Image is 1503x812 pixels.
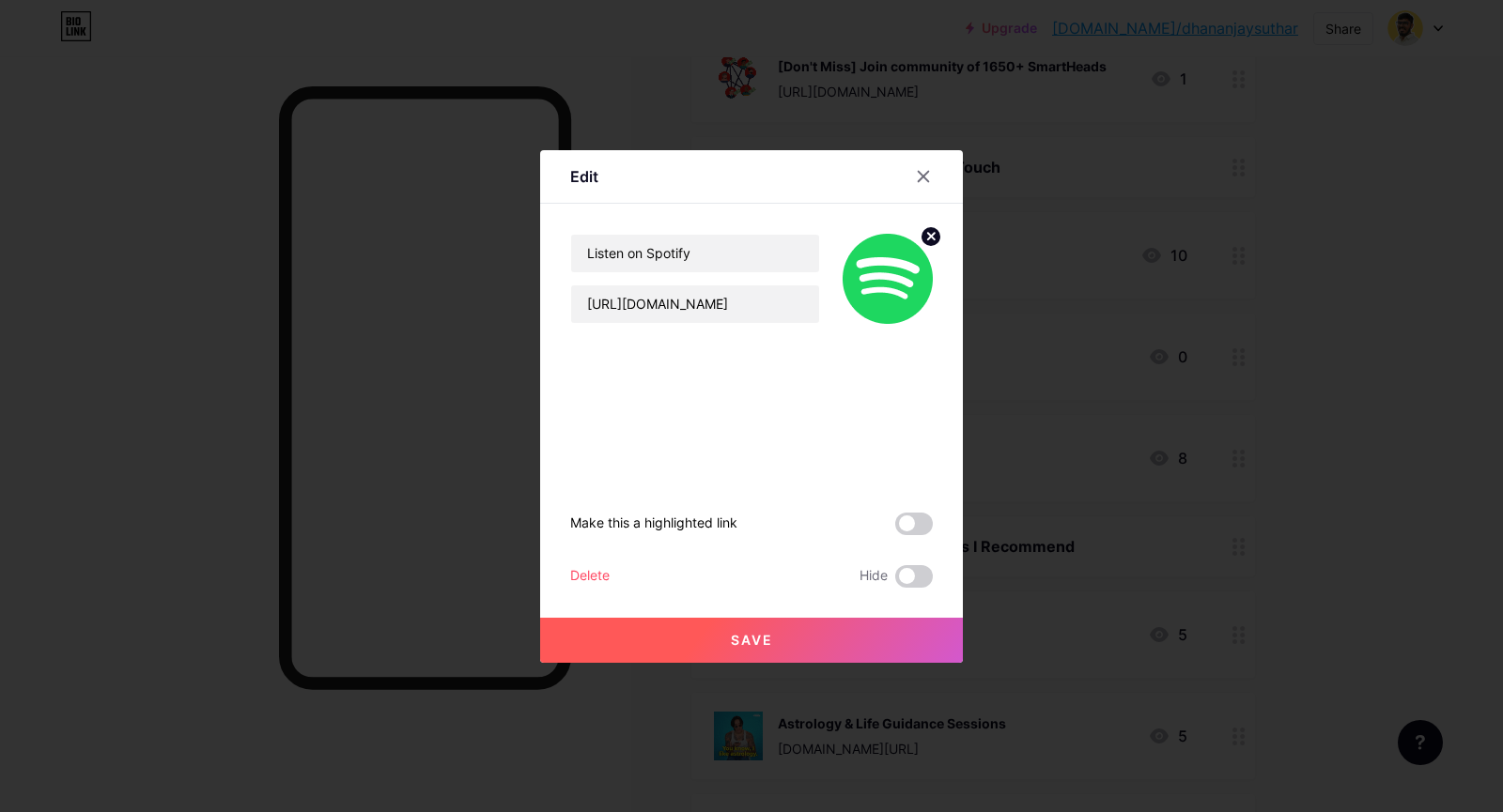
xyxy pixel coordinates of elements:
button: Save [540,618,963,663]
div: Edit [570,165,598,188]
img: link_thumbnail [843,234,933,324]
div: Make this a highlighted link [570,513,737,535]
input: URL [571,285,819,323]
input: Title [571,235,819,272]
div: Delete [570,565,610,588]
span: Hide [860,565,888,588]
span: Save [731,632,773,648]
